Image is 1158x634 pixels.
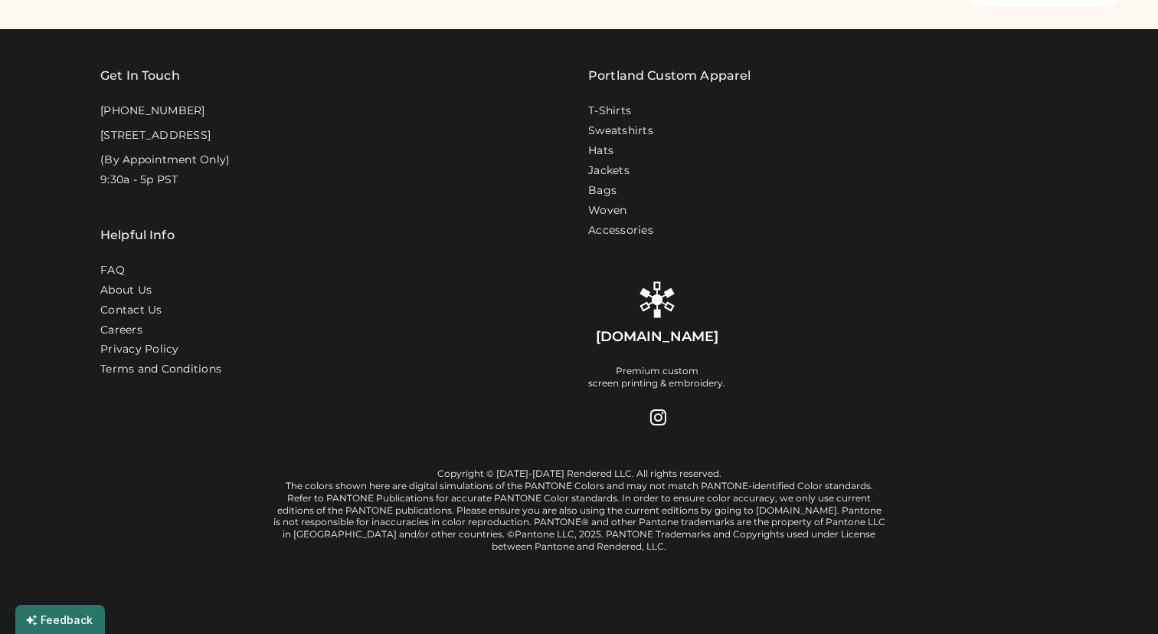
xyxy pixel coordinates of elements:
[100,226,175,245] div: Helpful Info
[588,103,631,119] a: T-Shirts
[100,303,162,318] a: Contact Us
[100,128,211,143] div: [STREET_ADDRESS]
[639,281,675,318] img: Rendered Logo - Screens
[100,323,142,338] a: Careers
[588,223,653,238] a: Accessories
[100,103,205,119] div: [PHONE_NUMBER]
[588,143,613,159] a: Hats
[588,365,725,389] div: Premium custom screen printing & embroidery.
[100,153,230,168] div: (By Appointment Only)
[596,327,718,347] div: [DOMAIN_NAME]
[100,362,221,377] div: Terms and Conditions
[588,67,751,85] a: Portland Custom Apparel
[588,123,653,139] a: Sweatshirts
[588,183,617,199] a: Bags
[100,263,125,278] a: FAQ
[100,283,152,298] a: About Us
[588,163,630,179] a: Jackets
[100,342,179,357] a: Privacy Policy
[100,67,180,85] div: Get In Touch
[588,203,626,218] a: Woven
[100,172,178,188] div: 9:30a - 5p PST
[273,468,885,554] div: Copyright © [DATE]-[DATE] Rendered LLC. All rights reserved. The colors shown here are digital si...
